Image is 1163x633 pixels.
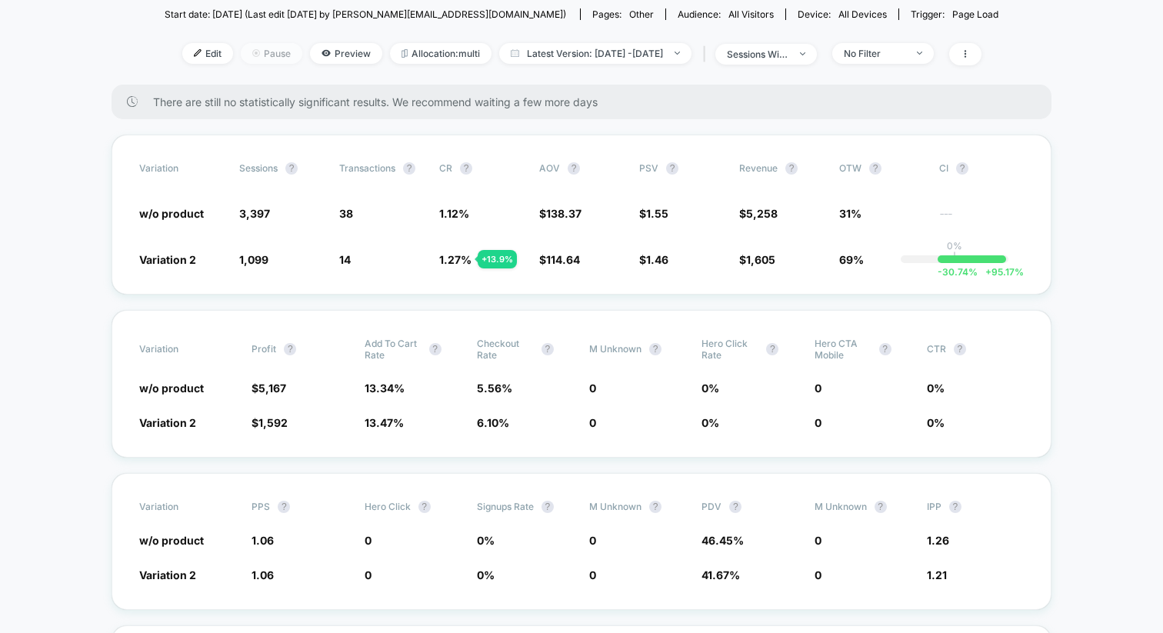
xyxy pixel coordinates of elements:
[927,568,947,581] span: 1.21
[746,207,778,220] span: 5,258
[258,381,286,395] span: 5,167
[629,8,654,20] span: other
[815,381,821,395] span: 0
[927,343,946,355] span: CTR
[390,43,492,64] span: Allocation: multi
[646,207,668,220] span: 1.55
[285,162,298,175] button: ?
[869,162,881,175] button: ?
[139,534,204,547] span: w/o product
[639,207,668,220] span: $
[365,338,422,361] span: Add To Cart Rate
[985,266,991,278] span: +
[278,501,290,513] button: ?
[917,52,922,55] img: end
[365,416,404,429] span: 13.47 %
[589,381,596,395] span: 0
[701,338,758,361] span: Hero click rate
[139,162,224,175] span: Variation
[542,343,554,355] button: ?
[339,253,351,266] span: 14
[139,501,224,513] span: Variation
[252,568,274,581] span: 1.06
[839,162,924,175] span: OTW
[729,501,741,513] button: ?
[589,416,596,429] span: 0
[927,381,945,395] span: 0 %
[252,381,286,395] span: $
[439,253,472,266] span: 1.27 %
[785,8,898,20] span: Device:
[365,568,372,581] span: 0
[875,501,887,513] button: ?
[739,207,778,220] span: $
[499,43,691,64] span: Latest Version: [DATE] - [DATE]
[978,266,1024,278] span: 95.17 %
[139,381,204,395] span: w/o product
[589,568,596,581] span: 0
[310,43,382,64] span: Preview
[139,338,224,361] span: Variation
[546,207,581,220] span: 138.37
[701,416,719,429] span: 0 %
[639,162,658,174] span: PSV
[252,343,276,355] span: Profit
[947,240,962,252] p: 0%
[139,207,204,220] span: w/o product
[511,49,519,57] img: calendar
[939,162,1024,175] span: CI
[739,162,778,174] span: Revenue
[539,162,560,174] span: AOV
[365,381,405,395] span: 13.34 %
[815,416,821,429] span: 0
[815,568,821,581] span: 0
[546,253,580,266] span: 114.64
[365,501,411,512] span: Hero click
[927,534,949,547] span: 1.26
[649,343,661,355] button: ?
[402,49,408,58] img: rebalance
[284,343,296,355] button: ?
[839,253,864,266] span: 69%
[539,253,580,266] span: $
[746,253,775,266] span: 1,605
[139,416,196,429] span: Variation 2
[728,8,774,20] span: All Visitors
[953,252,956,263] p: |
[568,162,580,175] button: ?
[239,162,278,174] span: Sessions
[956,162,968,175] button: ?
[403,162,415,175] button: ?
[701,381,719,395] span: 0 %
[785,162,798,175] button: ?
[339,162,395,174] span: Transactions
[477,534,495,547] span: 0 %
[844,48,905,59] div: No Filter
[666,162,678,175] button: ?
[252,416,288,429] span: $
[539,207,581,220] span: $
[879,343,891,355] button: ?
[460,162,472,175] button: ?
[815,534,821,547] span: 0
[701,501,721,512] span: PDV
[646,253,668,266] span: 1.46
[701,534,744,547] span: 46.45 %
[592,8,654,20] div: Pages:
[727,48,788,60] div: sessions with impression
[699,43,715,65] span: |
[429,343,442,355] button: ?
[639,253,668,266] span: $
[153,95,1021,108] span: There are still no statistically significant results. We recommend waiting a few more days
[927,416,945,429] span: 0 %
[258,416,288,429] span: 1,592
[477,381,512,395] span: 5.56 %
[339,207,353,220] span: 38
[418,501,431,513] button: ?
[949,501,961,513] button: ?
[478,250,517,268] div: + 13.9 %
[911,8,998,20] div: Trigger:
[952,8,998,20] span: Page Load
[589,343,641,355] span: M Unknown
[701,568,740,581] span: 41.67 %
